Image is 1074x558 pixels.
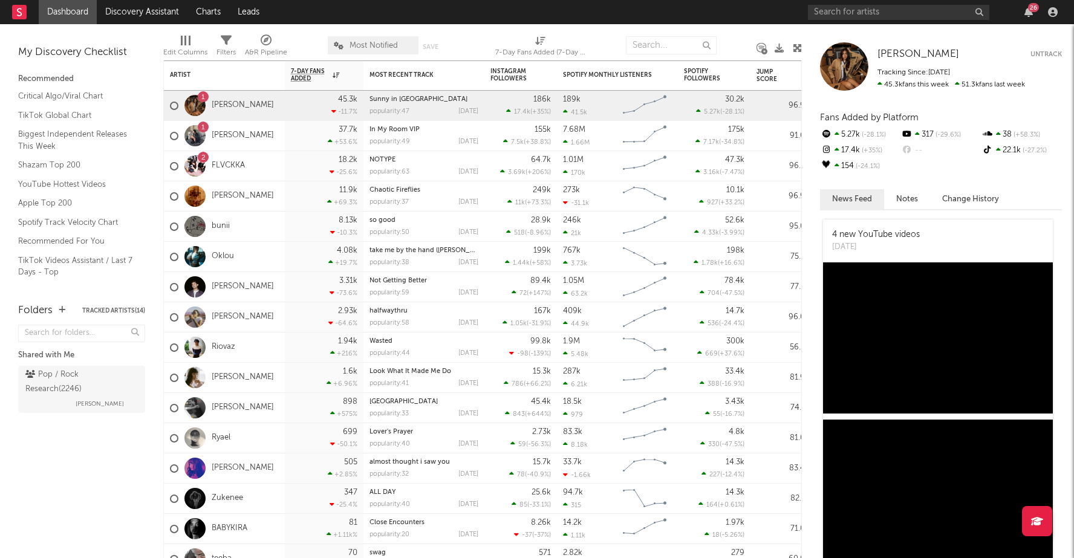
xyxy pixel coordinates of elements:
[212,493,243,504] a: Zukenee
[563,138,590,146] div: 1.66M
[369,429,478,435] div: Lover's Prayer
[860,148,882,154] span: +35 %
[721,441,743,448] span: -47.5 %
[707,200,718,206] span: 927
[25,368,135,397] div: Pop / Rock Research ( 2246 )
[1024,7,1033,17] button: 26
[617,91,672,121] svg: Chart title
[245,30,287,65] div: A&R Pipeline
[527,169,549,176] span: +206 %
[330,289,357,297] div: -73.6 %
[369,247,478,254] div: take me by the hand (Aaron Hibell remix)
[832,241,920,253] div: [DATE]
[757,189,805,204] div: 96.9
[503,138,551,146] div: ( )
[532,260,549,267] span: +58 %
[495,45,586,60] div: 7-Day Fans Added (7-Day Fans Added)
[505,410,551,418] div: ( )
[1028,3,1039,12] div: 26
[369,108,409,115] div: popularity: 47
[369,217,478,224] div: so good
[212,131,274,141] a: [PERSON_NAME]
[369,259,409,266] div: popularity: 38
[337,247,357,255] div: 4.08k
[369,277,427,284] a: Not Getting Better
[702,230,719,236] span: 4.33k
[563,368,581,375] div: 287k
[530,351,549,357] span: -139 %
[526,139,549,146] span: +38.8 %
[369,217,395,224] a: so good
[350,42,398,50] span: Most Notified
[713,411,720,418] span: 55
[343,368,357,375] div: 1.6k
[726,337,744,345] div: 300k
[423,44,438,50] button: Save
[720,351,743,357] span: +37.6 %
[694,259,744,267] div: ( )
[531,398,551,406] div: 45.4k
[563,216,581,224] div: 246k
[704,109,720,115] span: 5.27k
[212,191,274,201] a: [PERSON_NAME]
[563,247,581,255] div: 767k
[343,398,357,406] div: 898
[18,303,53,318] div: Folders
[369,398,478,405] div: Carlisle
[527,411,549,418] span: +644 %
[563,337,580,345] div: 1.9M
[216,45,236,60] div: Filters
[328,259,357,267] div: +19.7 %
[832,229,920,241] div: 4 new YouTube videos
[721,320,743,327] span: -24.4 %
[757,68,787,83] div: Jump Score
[721,169,743,176] span: -7.47 %
[369,247,512,254] a: take me by the hand ([PERSON_NAME] remix)
[212,403,274,413] a: [PERSON_NAME]
[722,109,743,115] span: -28.1 %
[884,189,930,209] button: Notes
[369,429,413,435] a: Lover's Prayer
[721,381,743,388] span: -16.9 %
[212,312,274,322] a: [PERSON_NAME]
[757,431,805,446] div: 81.0
[328,319,357,327] div: -64.6 %
[330,440,357,448] div: -50.1 %
[458,229,478,236] div: [DATE]
[721,139,743,146] span: -34.8 %
[512,289,551,297] div: ( )
[163,30,207,65] div: Edit Columns
[369,126,478,133] div: In My Room VIP
[495,30,586,65] div: 7-Day Fans Added (7-Day Fans Added)
[563,108,587,116] div: 41.5k
[705,410,744,418] div: ( )
[507,198,551,206] div: ( )
[563,380,587,388] div: 6.21k
[82,308,145,314] button: Tracked Artists(14)
[369,96,478,103] div: Sunny in London
[508,169,526,176] span: 3.69k
[708,441,720,448] span: 330
[694,229,744,236] div: ( )
[757,280,805,294] div: 77.2
[1030,48,1062,60] button: Untrack
[530,277,551,285] div: 89.4k
[369,410,409,417] div: popularity: 33
[720,200,743,206] span: +33.2 %
[617,212,672,242] svg: Chart title
[458,441,478,447] div: [DATE]
[512,381,524,388] span: 786
[458,169,478,175] div: [DATE]
[701,260,718,267] span: 1.78k
[563,350,588,358] div: 5.48k
[617,121,672,151] svg: Chart title
[330,410,357,418] div: +575 %
[877,69,950,76] span: Tracking Since: [DATE]
[339,156,357,164] div: 18.2k
[533,96,551,103] div: 186k
[330,229,357,236] div: -10.3 %
[626,36,717,54] input: Search...
[877,49,959,59] span: [PERSON_NAME]
[369,277,478,284] div: Not Getting Better
[900,127,981,143] div: 317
